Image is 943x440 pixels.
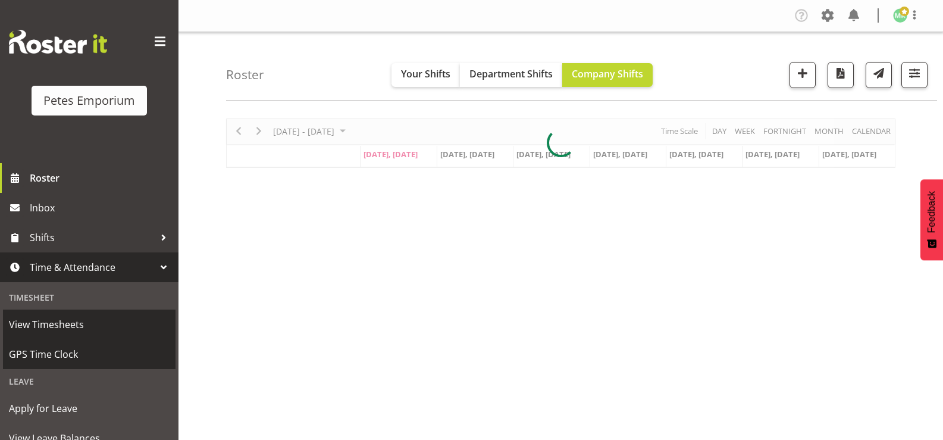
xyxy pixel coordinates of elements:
[30,229,155,246] span: Shifts
[460,63,562,87] button: Department Shifts
[790,62,816,88] button: Add a new shift
[572,67,643,80] span: Company Shifts
[920,179,943,260] button: Feedback - Show survey
[30,258,155,276] span: Time & Attendance
[3,369,176,394] div: Leave
[226,68,264,82] h4: Roster
[469,67,553,80] span: Department Shifts
[3,339,176,369] a: GPS Time Clock
[391,63,460,87] button: Your Shifts
[401,67,450,80] span: Your Shifts
[9,345,170,363] span: GPS Time Clock
[3,285,176,310] div: Timesheet
[30,199,173,217] span: Inbox
[3,394,176,423] a: Apply for Leave
[893,8,907,23] img: melanie-richardson713.jpg
[9,30,107,54] img: Rosterit website logo
[30,169,173,187] span: Roster
[562,63,653,87] button: Company Shifts
[828,62,854,88] button: Download a PDF of the roster according to the set date range.
[9,400,170,417] span: Apply for Leave
[926,191,937,233] span: Feedback
[43,92,135,110] div: Petes Emporium
[866,62,892,88] button: Send a list of all shifts for the selected filtered period to all rostered employees.
[3,310,176,339] a: View Timesheets
[901,62,928,88] button: Filter Shifts
[9,316,170,333] span: View Timesheets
